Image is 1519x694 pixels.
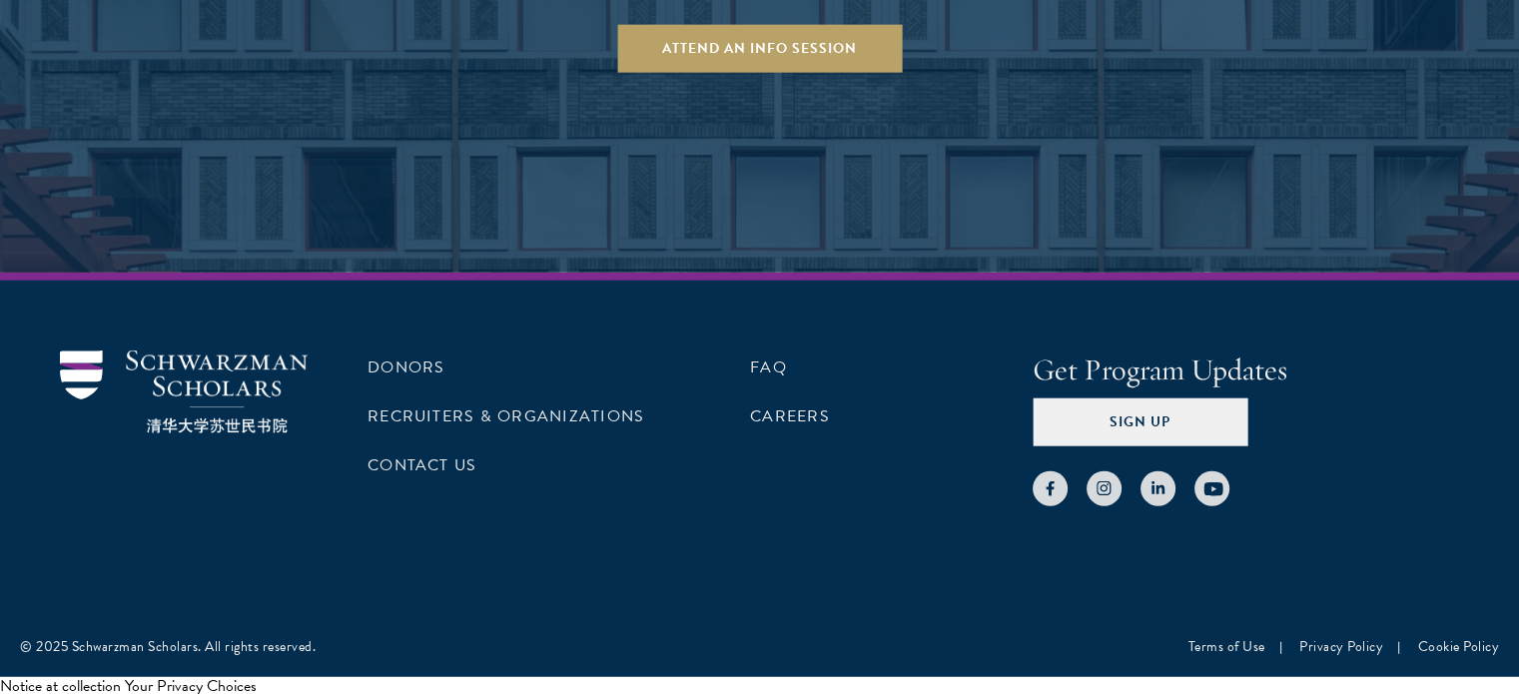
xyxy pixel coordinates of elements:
a: Contact Us [368,453,476,477]
h4: Get Program Updates [1033,350,1459,390]
a: Cookie Policy [1418,636,1500,657]
img: Schwarzman Scholars [60,350,308,433]
a: Attend an Info Session [617,25,902,73]
div: © 2025 Schwarzman Scholars. All rights reserved. [20,636,316,657]
a: Recruiters & Organizations [368,404,644,428]
a: Careers [750,404,830,428]
a: Donors [368,355,444,379]
a: Terms of Use [1188,636,1265,657]
a: FAQ [750,355,787,379]
a: Privacy Policy [1299,636,1383,657]
button: Sign Up [1033,398,1247,446]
